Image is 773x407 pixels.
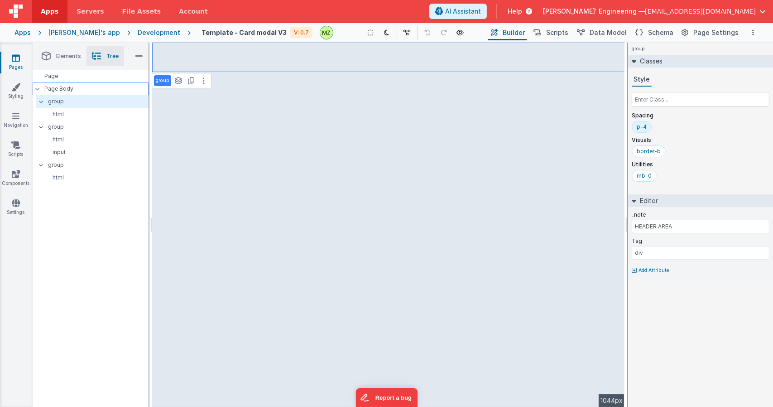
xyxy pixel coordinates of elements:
[543,7,766,16] button: [PERSON_NAME]' Engineering — [EMAIL_ADDRESS][DOMAIN_NAME]
[445,7,481,16] span: AI Assistant
[48,97,149,107] p: group
[152,43,624,407] div: -->
[530,25,570,40] button: Scripts
[632,92,769,107] input: Enter Class...
[637,123,647,131] div: p-4
[636,194,658,207] h2: Editor
[639,267,669,274] p: Add Attribute
[628,43,648,55] h4: group
[632,25,675,40] button: Schema
[632,211,646,218] label: _note
[355,388,418,407] iframe: Marker.io feedback button
[429,4,487,19] button: AI Assistant
[632,237,642,245] label: Tag
[508,7,522,16] span: Help
[43,174,149,181] p: html
[48,28,120,37] div: [PERSON_NAME]'s app
[632,112,769,119] p: Spacing
[645,7,756,16] span: [EMAIL_ADDRESS][DOMAIN_NAME]
[33,70,149,82] div: Page
[14,28,31,37] div: Apps
[693,28,739,37] span: Page Settings
[632,73,652,87] button: Style
[77,7,104,16] span: Servers
[637,148,661,155] div: border-b
[138,28,180,37] div: Development
[202,29,287,36] h4: Template - Card modal V3
[636,55,663,68] h2: Classes
[45,85,149,92] p: Page Body
[488,25,527,40] button: Builder
[637,172,652,179] div: mb-0
[41,7,58,16] span: Apps
[290,27,312,38] div: V: 0.7
[503,28,525,37] span: Builder
[648,28,673,37] span: Schema
[156,77,169,84] p: group
[574,25,629,40] button: Data Model
[320,26,333,39] img: 095be3719ea6209dc2162ba73c069c80
[632,161,769,168] p: Utilities
[48,160,149,170] p: group
[590,28,627,37] span: Data Model
[748,27,759,38] button: Options
[546,28,568,37] span: Scripts
[106,53,119,60] span: Tree
[632,267,769,274] button: Add Attribute
[599,394,624,407] div: 1044px
[43,136,149,143] p: html
[43,111,149,118] p: html
[543,7,645,16] span: [PERSON_NAME]' Engineering —
[56,53,81,60] span: Elements
[43,149,149,156] p: input
[679,25,740,40] button: Page Settings
[632,136,769,144] p: Visuals
[122,7,161,16] span: File Assets
[48,122,149,132] p: group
